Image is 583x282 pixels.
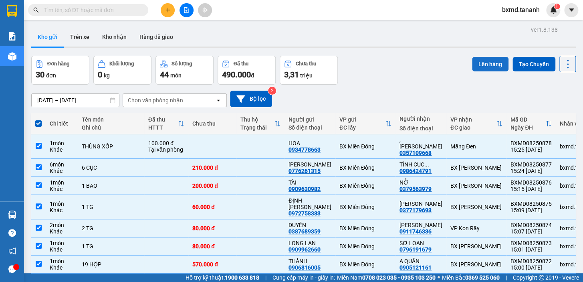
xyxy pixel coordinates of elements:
[180,3,194,17] button: file-add
[450,261,502,268] div: BX [PERSON_NAME]
[230,91,272,107] button: Bộ lọc
[82,243,140,250] div: 1 TG
[69,8,88,16] span: Nhận:
[555,4,558,9] span: 1
[148,140,184,146] div: 100.000 đ
[288,222,331,228] div: DUYÊN
[496,5,546,15] span: bxmd.tananh
[399,125,442,132] div: Số điện thoại
[442,273,500,282] span: Miền Bắc
[339,183,391,189] div: BX Miền Đông
[192,261,232,268] div: 570.000 đ
[7,36,63,47] div: 0903865212
[8,32,16,41] img: solution-icon
[192,225,232,231] div: 80.000 đ
[284,70,299,79] span: 3,31
[450,243,502,250] div: BX [PERSON_NAME]
[450,225,502,231] div: VP Kon Rẫy
[510,240,552,246] div: BXMD08250873
[399,222,442,228] div: LÊ ĐÌNH KÝ
[450,143,502,150] div: Măng Đen
[82,124,140,131] div: Ghi chú
[148,146,184,153] div: Tại văn phòng
[288,264,321,271] div: 0906816005
[50,161,74,168] div: 6 món
[288,210,321,217] div: 0972758383
[64,27,96,47] button: Trên xe
[399,137,442,150] div: ,LÀNH
[399,207,432,213] div: 0377179693
[46,72,56,79] span: đơn
[218,56,276,85] button: Đã thu490.000đ
[510,168,552,174] div: 15:24 [DATE]
[236,113,284,134] th: Toggle SortBy
[50,222,74,228] div: 2 món
[50,264,74,271] div: Khác
[510,228,552,235] div: 15:07 [DATE]
[82,225,140,231] div: 2 TG
[510,124,545,131] div: Ngày ĐH
[510,116,545,123] div: Mã GD
[510,201,552,207] div: BXMD08250875
[510,207,552,213] div: 15:09 [DATE]
[339,204,391,210] div: BX Miền Đông
[450,164,502,171] div: BX [PERSON_NAME]
[160,70,169,79] span: 44
[288,240,331,246] div: LONG LAN
[184,7,189,13] span: file-add
[148,124,178,131] div: HTTT
[288,186,321,192] div: 0909630982
[288,179,331,186] div: TÀI
[50,228,74,235] div: Khác
[399,150,432,156] div: 0357109668
[251,72,254,79] span: đ
[67,54,79,62] span: CC :
[399,228,432,235] div: 0911746336
[96,27,133,47] button: Kho nhận
[50,201,74,207] div: 1 món
[50,146,74,153] div: Khác
[109,61,134,67] div: Khối lượng
[192,164,232,171] div: 210.000 đ
[31,56,89,85] button: Đơn hàng30đơn
[8,52,16,61] img: warehouse-icon
[82,143,140,150] div: THÙNG XỐP
[510,146,552,153] div: 15:25 [DATE]
[215,97,222,103] svg: open
[550,6,557,14] img: icon-new-feature
[186,273,259,282] span: Hỗ trợ kỹ thuật:
[133,27,180,47] button: Hàng đã giao
[50,140,74,146] div: 1 món
[446,113,506,134] th: Toggle SortBy
[202,7,208,13] span: aim
[192,204,232,210] div: 60.000 đ
[510,264,552,271] div: 15:00 [DATE]
[399,264,432,271] div: 0905121161
[280,56,338,85] button: Chưa thu3,31 triệu
[337,273,436,282] span: Miền Nam
[399,179,442,186] div: NỞ
[288,168,321,174] div: 0776261315
[50,186,74,192] div: Khác
[82,261,140,268] div: 19 HỘP
[7,5,17,17] img: logo-vxr
[288,258,331,264] div: THÀNH
[272,273,335,282] span: Cung cấp máy in - giấy in:
[240,124,274,131] div: Trạng thái
[399,116,442,122] div: Người nhận
[234,61,248,67] div: Đã thu
[170,72,182,79] span: món
[50,258,74,264] div: 1 món
[554,4,560,9] sup: 1
[7,26,63,36] div: A HOÀNG
[510,222,552,228] div: BXMD08250874
[438,276,440,279] span: ⚪️
[465,274,500,281] strong: 0369 525 060
[399,240,442,246] div: SƠ LOAN
[69,26,133,36] div: A LỢI
[104,72,110,79] span: kg
[510,246,552,253] div: 15:01 [DATE]
[36,70,44,79] span: 30
[531,25,558,34] div: ver 1.8.138
[539,275,544,280] span: copyright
